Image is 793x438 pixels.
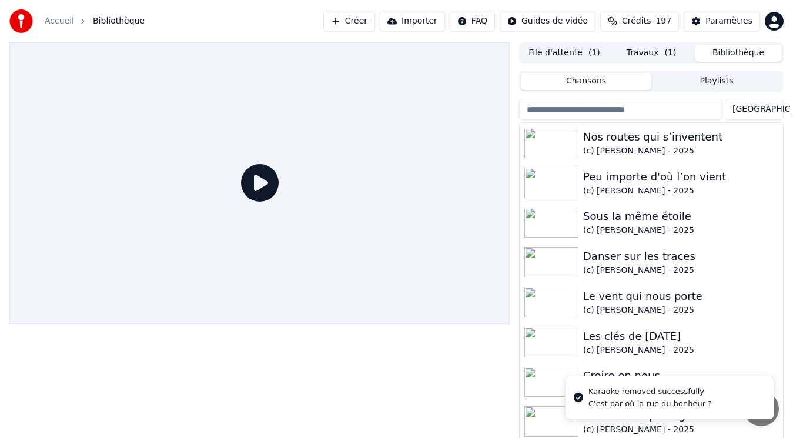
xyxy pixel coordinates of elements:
[600,11,679,32] button: Crédits197
[588,386,712,397] div: Karaoke removed successfully
[608,45,695,62] button: Travaux
[583,328,778,345] div: Les clés de [DATE]
[583,225,778,236] div: (c) [PERSON_NAME] - 2025
[380,11,445,32] button: Importer
[583,169,778,185] div: Peu importe d'où l’on vient
[583,288,778,305] div: Le vent qui nous porte
[583,345,778,356] div: (c) [PERSON_NAME] - 2025
[705,15,752,27] div: Paramètres
[583,145,778,157] div: (c) [PERSON_NAME] - 2025
[588,399,712,409] div: C'est par où la rue du bonheur ?
[521,73,651,90] button: Chansons
[45,15,145,27] nav: breadcrumb
[583,305,778,316] div: (c) [PERSON_NAME] - 2025
[622,15,651,27] span: Crédits
[521,45,608,62] button: File d'attente
[500,11,595,32] button: Guides de vidéo
[583,129,778,145] div: Nos routes qui s’inventent
[665,47,677,59] span: ( 1 )
[583,208,778,225] div: Sous la même étoile
[583,265,778,276] div: (c) [PERSON_NAME] - 2025
[323,11,375,32] button: Créer
[655,15,671,27] span: 197
[583,424,778,436] div: (c) [PERSON_NAME] - 2025
[9,9,33,33] img: youka
[695,45,782,62] button: Bibliothèque
[450,11,495,32] button: FAQ
[583,248,778,265] div: Danser sur les traces
[588,47,600,59] span: ( 1 )
[684,11,760,32] button: Paramètres
[583,185,778,197] div: (c) [PERSON_NAME] - 2025
[93,15,145,27] span: Bibliothèque
[651,73,782,90] button: Playlists
[45,15,74,27] a: Accueil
